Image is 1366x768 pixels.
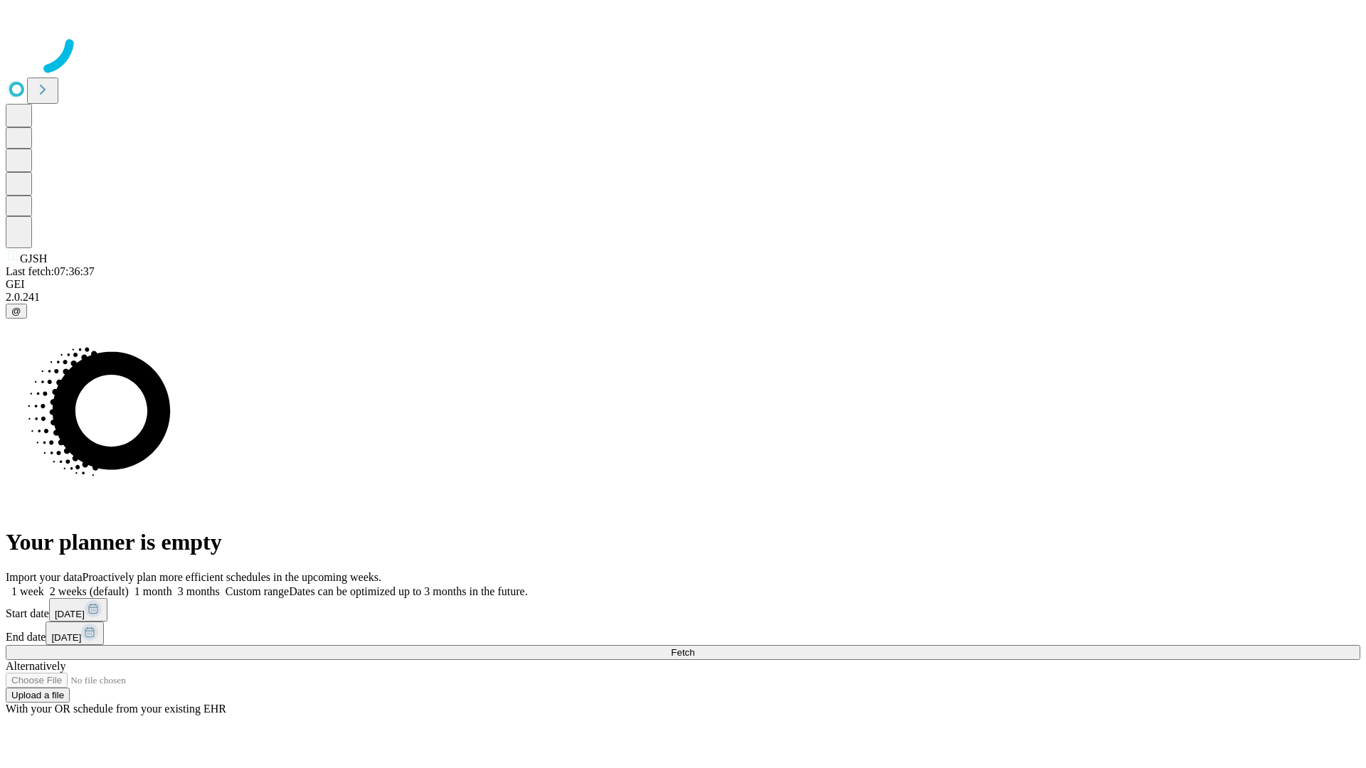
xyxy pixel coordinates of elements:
[134,585,172,597] span: 1 month
[83,571,381,583] span: Proactively plan more efficient schedules in the upcoming weeks.
[6,571,83,583] span: Import your data
[50,585,129,597] span: 2 weeks (default)
[226,585,289,597] span: Custom range
[6,688,70,703] button: Upload a file
[6,278,1360,291] div: GEI
[6,598,1360,622] div: Start date
[289,585,527,597] span: Dates can be optimized up to 3 months in the future.
[6,645,1360,660] button: Fetch
[6,265,95,277] span: Last fetch: 07:36:37
[11,585,44,597] span: 1 week
[6,304,27,319] button: @
[49,598,107,622] button: [DATE]
[20,252,47,265] span: GJSH
[178,585,220,597] span: 3 months
[6,703,226,715] span: With your OR schedule from your existing EHR
[671,647,694,658] span: Fetch
[6,529,1360,555] h1: Your planner is empty
[55,609,85,619] span: [DATE]
[11,306,21,316] span: @
[6,291,1360,304] div: 2.0.241
[46,622,104,645] button: [DATE]
[6,622,1360,645] div: End date
[6,660,65,672] span: Alternatively
[51,632,81,643] span: [DATE]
